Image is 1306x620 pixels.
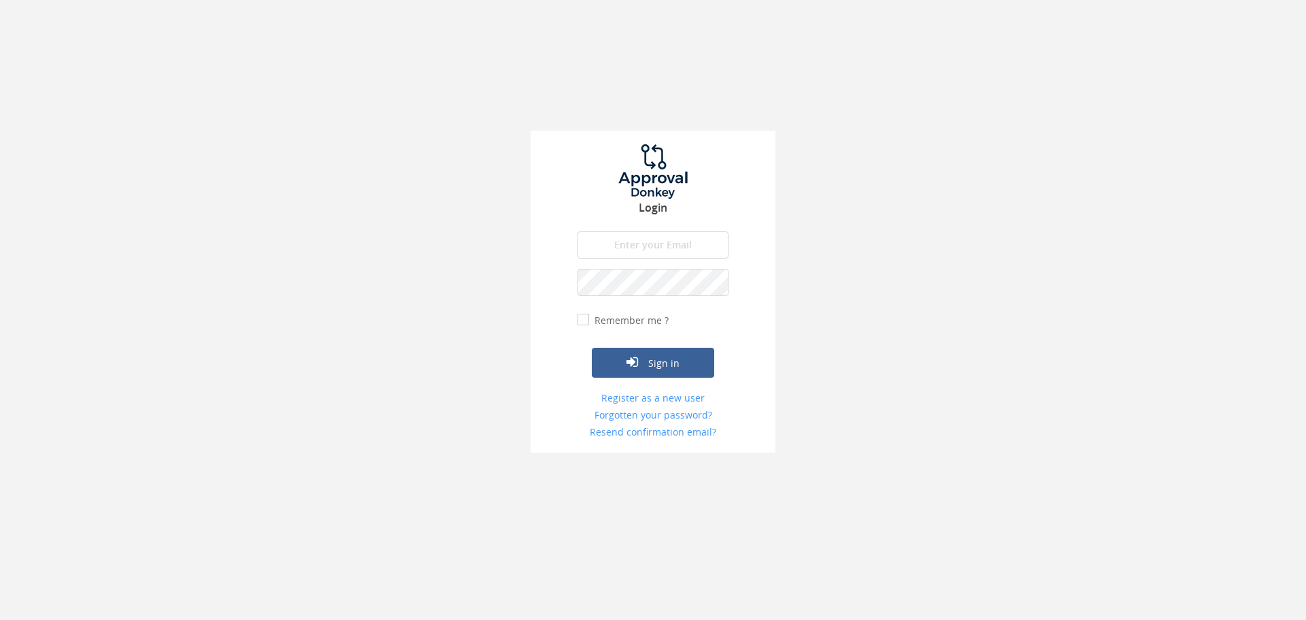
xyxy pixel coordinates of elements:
a: Resend confirmation email? [577,425,729,439]
a: Register as a new user [577,391,729,405]
h3: Login [531,202,775,214]
a: Forgotten your password? [577,408,729,422]
img: logo.png [602,144,704,199]
button: Sign in [592,348,714,378]
label: Remember me ? [591,314,669,327]
input: Enter your Email [577,231,729,259]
